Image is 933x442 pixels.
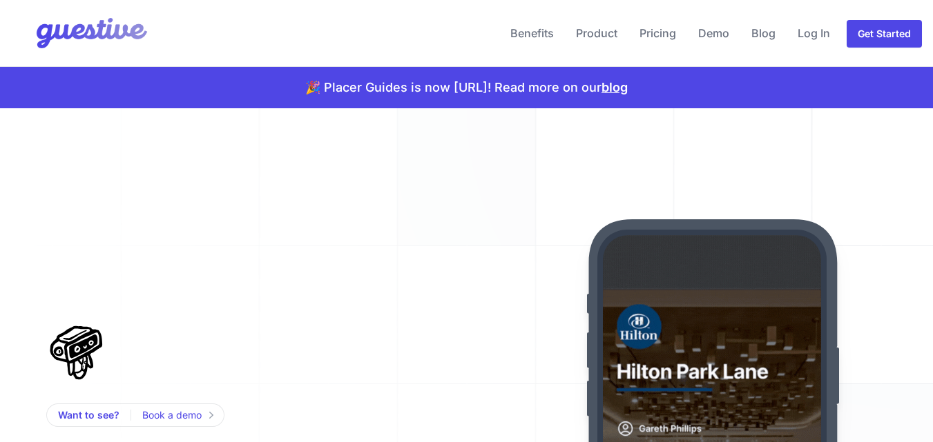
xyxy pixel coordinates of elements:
img: Your Company [11,6,151,61]
a: Book a demo [142,407,213,423]
a: Pricing [634,17,682,50]
a: Benefits [505,17,559,50]
a: Get Started [847,20,922,48]
p: 🎉 Placer Guides is now [URL]! Read more on our [305,78,628,97]
a: Demo [693,17,735,50]
a: Blog [746,17,781,50]
a: Product [570,17,623,50]
a: blog [602,80,628,94]
a: Log In [792,17,836,50]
